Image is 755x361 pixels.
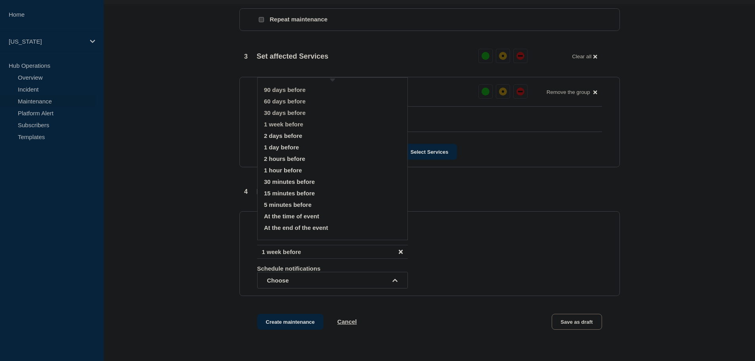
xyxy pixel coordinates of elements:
[496,84,510,99] button: affected
[478,49,493,63] button: up
[9,38,85,45] p: [US_STATE]
[257,265,384,272] p: Schedule notifications
[516,88,524,96] div: down
[264,201,312,208] button: 5 minutes before
[482,88,489,96] div: up
[499,52,507,60] div: affected
[264,109,306,116] button: 30 days before
[239,185,253,199] span: 4
[516,52,524,60] div: down
[264,155,305,162] button: 2 hours before
[257,314,324,330] button: Create maintenance
[264,178,315,185] button: 30 minutes before
[259,17,264,22] input: Repeat maintenance
[264,167,302,174] button: 1 hour before
[257,272,408,288] button: open dropdown
[264,98,306,105] button: 60 days before
[264,86,306,93] button: 90 days before
[552,314,602,330] button: Save as draft
[239,185,300,199] div: Notifications
[496,49,510,63] button: affected
[239,50,329,63] div: Set affected Services
[499,88,507,96] div: affected
[239,50,253,63] span: 3
[567,49,602,64] button: Clear all
[547,89,590,95] span: Remove the group
[337,318,357,325] button: Cancel
[399,248,403,255] button: disable notification 1 week before
[513,84,528,99] button: down
[270,16,328,23] p: Repeat maintenance
[264,144,299,151] button: 1 day before
[257,245,408,259] li: 1 week before
[264,121,303,128] button: 1 week before
[264,224,328,231] button: At the end of the event
[264,132,302,139] button: 2 days before
[264,213,319,220] button: At the time of event
[478,84,493,99] button: up
[542,84,602,100] button: Remove the group
[402,144,457,160] button: Select Services
[482,52,489,60] div: up
[513,49,528,63] button: down
[264,190,315,197] button: 15 minutes before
